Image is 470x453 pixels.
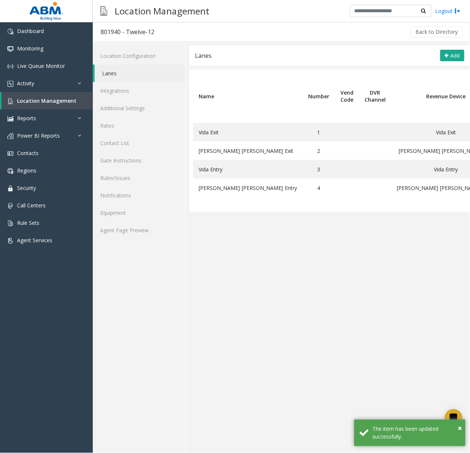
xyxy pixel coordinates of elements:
span: Regions [17,167,36,174]
img: 'icon' [7,81,13,87]
span: Dashboard [17,27,44,35]
a: Equipment [93,204,185,221]
span: Reports [17,115,36,122]
span: Agent Services [17,237,52,244]
img: 'icon' [7,133,13,139]
th: Name [193,69,303,123]
span: Monitoring [17,45,43,52]
span: Add [451,52,460,59]
img: 'icon' [7,63,13,69]
span: × [458,423,462,433]
img: 'icon' [7,168,13,174]
span: Location Management [17,97,76,104]
a: Integrations [93,82,185,99]
img: logout [455,7,461,15]
th: Vend Code [335,69,359,123]
span: Vida Exit [199,129,219,136]
a: Rates [93,117,185,134]
span: Power BI Reports [17,132,60,139]
a: Gate Instructions [93,152,185,169]
div: The item has been updated successfully. [373,425,460,441]
a: Agent Page Preview [93,221,185,239]
h3: Location Management [111,2,213,20]
button: Back to Directory [411,26,463,37]
img: 'icon' [7,203,13,209]
img: 'icon' [7,151,13,157]
a: Location Management [1,92,93,109]
img: pageIcon [100,2,107,20]
span: Call Centers [17,202,46,209]
div: Lanes [195,51,212,60]
th: Number [303,69,335,123]
a: Contact List [93,134,185,152]
div: 801940 - Twelve-12 [101,27,154,37]
span: Vida Entry [199,166,222,173]
a: Additional Settings [93,99,185,117]
a: Notifications [93,187,185,204]
img: 'icon' [7,116,13,122]
a: Location Configuration [93,47,185,65]
a: Lanes [95,65,185,82]
td: 4 [303,178,335,197]
a: Logout [435,7,461,15]
span: [PERSON_NAME] [PERSON_NAME] Exit [199,147,293,154]
img: 'icon' [7,186,13,191]
span: Activity [17,80,34,87]
span: Security [17,184,36,191]
img: 'icon' [7,46,13,52]
img: 'icon' [7,220,13,226]
span: Live Queue Monitor [17,62,65,69]
td: 1 [303,123,335,141]
button: Add [440,50,464,62]
td: 2 [303,141,335,160]
a: Rules/Issues [93,169,185,187]
img: 'icon' [7,98,13,104]
span: [PERSON_NAME] [PERSON_NAME] Entry [199,184,297,191]
td: 3 [303,160,335,178]
span: Rule Sets [17,219,39,226]
span: Contacts [17,150,39,157]
img: 'icon' [7,29,13,35]
th: DVR Channel [359,69,391,123]
button: Close [458,423,462,434]
img: 'icon' [7,238,13,244]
